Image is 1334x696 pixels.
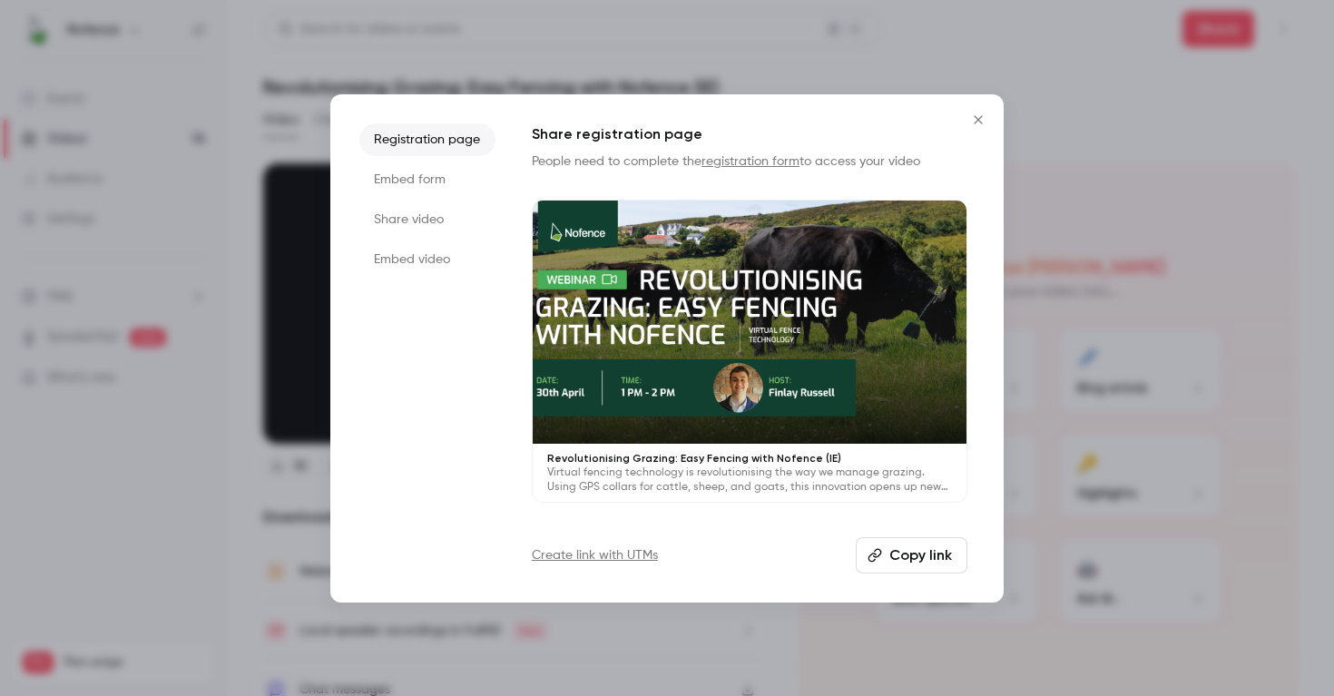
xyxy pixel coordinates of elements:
[359,243,495,276] li: Embed video
[532,152,967,171] p: People need to complete the to access your video
[359,203,495,236] li: Share video
[701,155,799,168] a: registration form
[547,451,952,466] p: Revolutionising Grazing: Easy Fencing with Nofence (IE)
[960,102,996,138] button: Close
[359,123,495,156] li: Registration page
[547,466,952,495] p: Virtual fencing technology is revolutionising the way we manage grazing. Using GPS collars for ca...
[532,200,967,504] a: Revolutionising Grazing: Easy Fencing with Nofence (IE)Virtual fencing technology is revolutionis...
[532,546,658,564] a: Create link with UTMs
[359,163,495,196] li: Embed form
[532,123,967,145] h1: Share registration page
[856,537,967,573] button: Copy link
